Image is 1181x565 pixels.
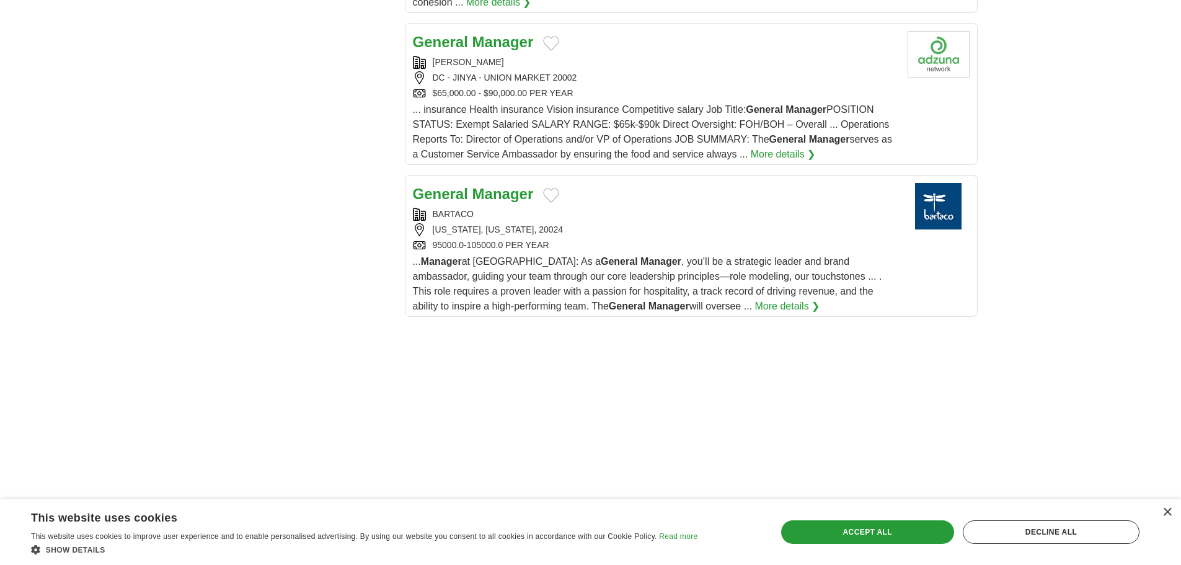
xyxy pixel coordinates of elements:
img: BarTaco logo [908,183,970,229]
a: More details ❯ [751,147,816,162]
a: General Manager [413,185,534,202]
div: $65,000.00 - $90,000.00 PER YEAR [413,87,898,100]
div: DC - JINYA - UNION MARKET 20002 [413,71,898,84]
div: [US_STATE], [US_STATE], 20024 [413,223,898,236]
strong: Manager [648,301,689,311]
strong: General [601,256,638,267]
a: More details ❯ [754,299,820,314]
strong: General [609,301,646,311]
span: This website uses cookies to improve user experience and to enable personalised advertising. By u... [31,532,657,541]
strong: Manager [472,33,534,50]
button: Add to favorite jobs [543,36,559,51]
div: Accept all [781,520,954,544]
div: 95000.0-105000.0 PER YEAR [413,239,898,252]
strong: Manager [809,134,850,145]
span: Show details [46,546,105,554]
strong: Manager [421,256,462,267]
a: Read more, opens a new window [659,532,697,541]
strong: General [413,185,468,202]
span: ... at [GEOGRAPHIC_DATA]: As a , you’ll be a strategic leader and brand ambassador, guiding your ... [413,256,882,311]
div: This website uses cookies [31,507,666,525]
strong: Manager [640,256,681,267]
div: Show details [31,543,697,556]
strong: General [746,104,783,115]
strong: Manager [785,104,826,115]
strong: General [413,33,468,50]
a: General Manager [413,33,534,50]
span: ... insurance Health insurance Vision insurance Competitive salary Job Title: POSITION STATUS: Ex... [413,104,892,159]
div: [PERSON_NAME] [413,56,898,69]
strong: General [769,134,807,145]
strong: Manager [472,185,534,202]
img: Company logo [908,31,970,78]
div: Close [1162,508,1172,517]
a: BARTACO [433,209,474,219]
div: Decline all [963,520,1139,544]
button: Add to favorite jobs [543,188,559,203]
